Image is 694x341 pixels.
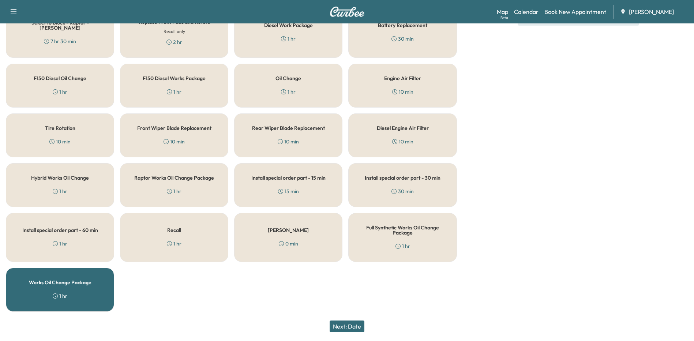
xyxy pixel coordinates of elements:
a: Calendar [514,7,539,16]
h5: Front Wiper Blade Replacement [137,125,211,131]
h5: Oil Change [275,76,301,81]
div: 30 min [391,188,414,195]
div: 7 hr 30 min [44,38,76,45]
div: 1 hr [53,188,67,195]
div: 1 hr [53,292,67,300]
div: 2 hr [166,38,182,46]
h5: Raptor Works Oil Change Package [134,175,214,180]
div: 0 min [279,240,298,247]
h5: Recall [167,228,181,233]
div: 10 min [392,138,413,145]
div: 1 hr [281,35,296,42]
div: 10 min [392,88,413,95]
div: 1 hr [53,88,67,95]
button: Next: Date [330,321,364,332]
a: Book New Appointment [544,7,606,16]
h5: Install special order part - 15 min [251,175,326,180]
h5: Tire Rotation [45,125,75,131]
div: 1 hr [167,240,181,247]
h5: [PERSON_NAME] [268,228,309,233]
h5: Diesel Engine Air Filter [377,125,429,131]
div: 1 hr [167,88,181,95]
span: [PERSON_NAME] [629,7,674,16]
h5: Hybrid Works Oil Change [31,175,89,180]
div: 1 hr [167,188,181,195]
div: Beta [500,15,508,20]
h5: Install special order part - 30 min [365,175,440,180]
div: 1 hr [395,243,410,250]
div: 10 min [164,138,185,145]
h5: F150 Diesel Oil Change [34,76,86,81]
h5: Diesel Work Package [264,23,313,28]
div: 10 min [278,138,299,145]
h5: F150 Diesel Works Package [143,76,206,81]
h5: Install special order part - 60 min [22,228,98,233]
div: 1 hr [281,88,296,95]
div: 30 min [391,35,414,42]
h5: Works Oil Change Package [29,280,91,285]
h5: Full Synthetic Works Oil Change Package [360,225,444,235]
h5: Battery Replacement [378,23,427,28]
h5: Engine Air Filter [384,76,421,81]
div: 1 hr [53,240,67,247]
h5: Rear Wiper Blade Replacement [252,125,325,131]
h6: Recall only [164,28,185,35]
div: 15 min [278,188,299,195]
div: 10 min [49,138,71,145]
h5: Replace Front Pads and Rotors [139,19,210,25]
a: MapBeta [497,7,508,16]
img: Curbee Logo [330,7,365,17]
h5: Select to Block - Raptor - [PERSON_NAME] [18,20,102,30]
